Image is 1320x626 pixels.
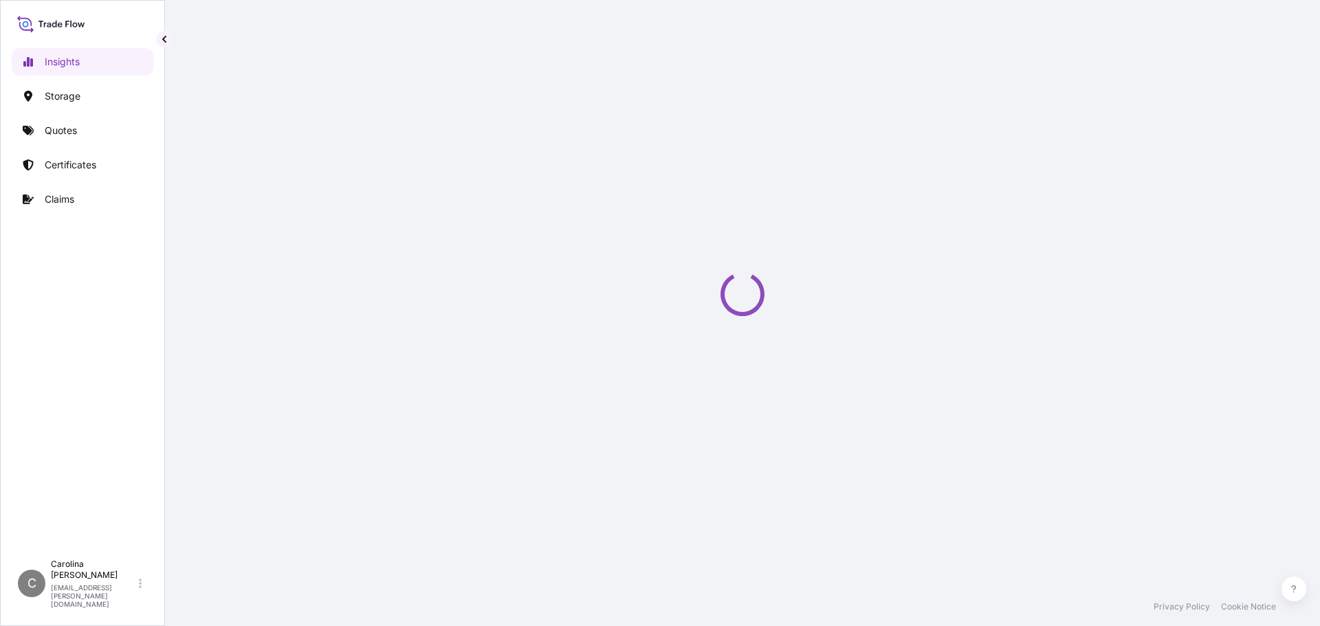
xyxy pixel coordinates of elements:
[1154,601,1210,612] a: Privacy Policy
[45,158,96,172] p: Certificates
[12,48,153,76] a: Insights
[45,124,77,137] p: Quotes
[12,82,153,110] a: Storage
[27,577,36,590] span: C
[51,583,136,608] p: [EMAIL_ADDRESS][PERSON_NAME][DOMAIN_NAME]
[12,186,153,213] a: Claims
[12,117,153,144] a: Quotes
[12,151,153,179] a: Certificates
[1221,601,1276,612] a: Cookie Notice
[45,55,80,69] p: Insights
[51,559,136,581] p: Carolina [PERSON_NAME]
[45,192,74,206] p: Claims
[45,89,80,103] p: Storage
